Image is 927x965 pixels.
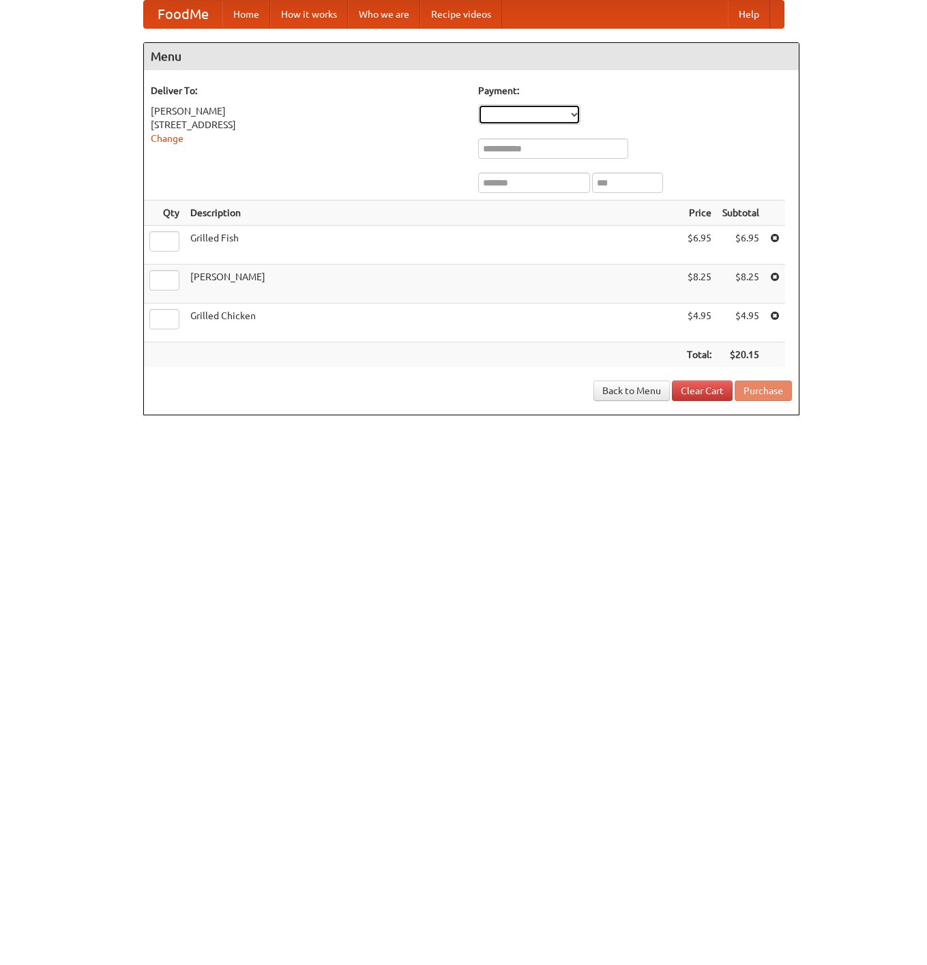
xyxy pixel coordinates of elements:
td: $4.95 [717,303,765,342]
th: Description [185,201,681,226]
td: $6.95 [681,226,717,265]
td: Grilled Chicken [185,303,681,342]
div: [STREET_ADDRESS] [151,118,465,132]
h4: Menu [144,43,799,70]
div: [PERSON_NAME] [151,104,465,118]
h5: Payment: [478,84,792,98]
a: Home [222,1,270,28]
a: Recipe videos [420,1,502,28]
th: Total: [681,342,717,368]
button: Purchase [735,381,792,401]
a: How it works [270,1,348,28]
a: Help [728,1,770,28]
td: $8.25 [681,265,717,303]
a: FoodMe [144,1,222,28]
td: [PERSON_NAME] [185,265,681,303]
th: Price [681,201,717,226]
th: $20.15 [717,342,765,368]
a: Change [151,133,183,144]
td: Grilled Fish [185,226,681,265]
td: $6.95 [717,226,765,265]
a: Back to Menu [593,381,670,401]
th: Qty [144,201,185,226]
a: Who we are [348,1,420,28]
td: $8.25 [717,265,765,303]
td: $4.95 [681,303,717,342]
a: Clear Cart [672,381,733,401]
th: Subtotal [717,201,765,226]
h5: Deliver To: [151,84,465,98]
